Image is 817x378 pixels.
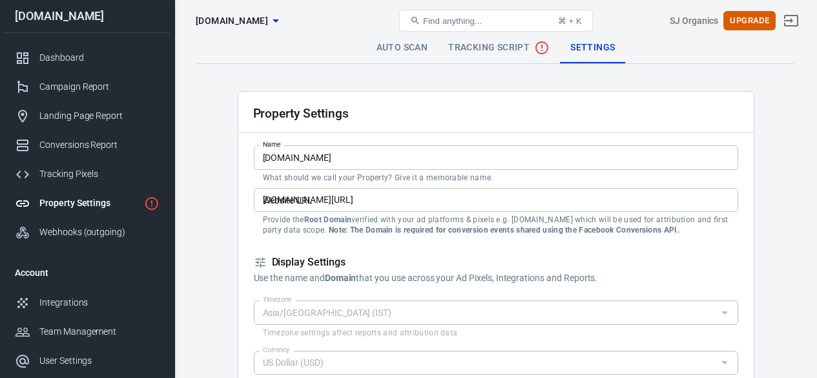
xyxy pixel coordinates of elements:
[258,304,713,320] input: UTC
[5,43,170,72] a: Dashboard
[39,226,160,239] div: Webhooks (outgoing)
[560,32,625,63] a: Settings
[423,16,482,26] span: Find anything...
[263,140,281,149] label: Name
[39,354,160,368] div: User Settings
[5,288,170,317] a: Integrations
[5,72,170,101] a: Campaign Report
[5,189,170,218] a: Property Settings
[39,196,139,210] div: Property Settings
[254,188,738,212] input: example.com
[39,138,160,152] div: Conversions Report
[723,11,776,31] button: Upgrade
[263,295,292,304] label: Timezone
[5,317,170,346] a: Team Management
[5,218,170,247] a: Webhooks (outgoing)
[39,51,160,65] div: Dashboard
[39,325,160,339] div: Team Management
[329,226,679,235] strong: Note: The Domain is required for conversion events shared using the Facebook Conversions API.
[325,273,357,283] strong: Domain
[144,196,160,211] svg: Property is not installed yet
[399,10,593,32] button: Find anything...⌘ + K
[5,101,170,131] a: Landing Page Report
[254,271,738,285] p: Use the name and that you use across your Ad Pixels, Integrations and Reports.
[39,296,160,310] div: Integrations
[5,346,170,375] a: User Settings
[263,215,729,235] p: Provide the verified with your ad platforms & pixels e.g. [DOMAIN_NAME] which will be used for at...
[254,256,738,269] h5: Display Settings
[253,107,349,120] h2: Property Settings
[39,167,160,181] div: Tracking Pixels
[776,5,807,36] a: Sign out
[39,80,160,94] div: Campaign Report
[5,257,170,288] li: Account
[5,131,170,160] a: Conversions Report
[39,109,160,123] div: Landing Page Report
[191,9,284,33] button: [DOMAIN_NAME]
[196,13,268,29] span: threestepformula.in
[534,40,550,56] svg: No data received
[258,355,713,371] input: USD
[5,160,170,189] a: Tracking Pixels
[254,145,738,169] input: Your Website Name
[558,16,582,26] div: ⌘ + K
[670,14,718,28] div: Account id: ZqcgKDFp
[366,32,439,63] a: Auto Scan
[263,345,290,355] label: Currency
[304,215,351,224] strong: Root Domain
[263,328,729,338] p: Timezone settings affect reports and attribution data
[5,10,170,22] div: [DOMAIN_NAME]
[263,173,729,183] p: What should we call your Property? Give it a memorable name.
[448,40,550,56] span: Tracking Script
